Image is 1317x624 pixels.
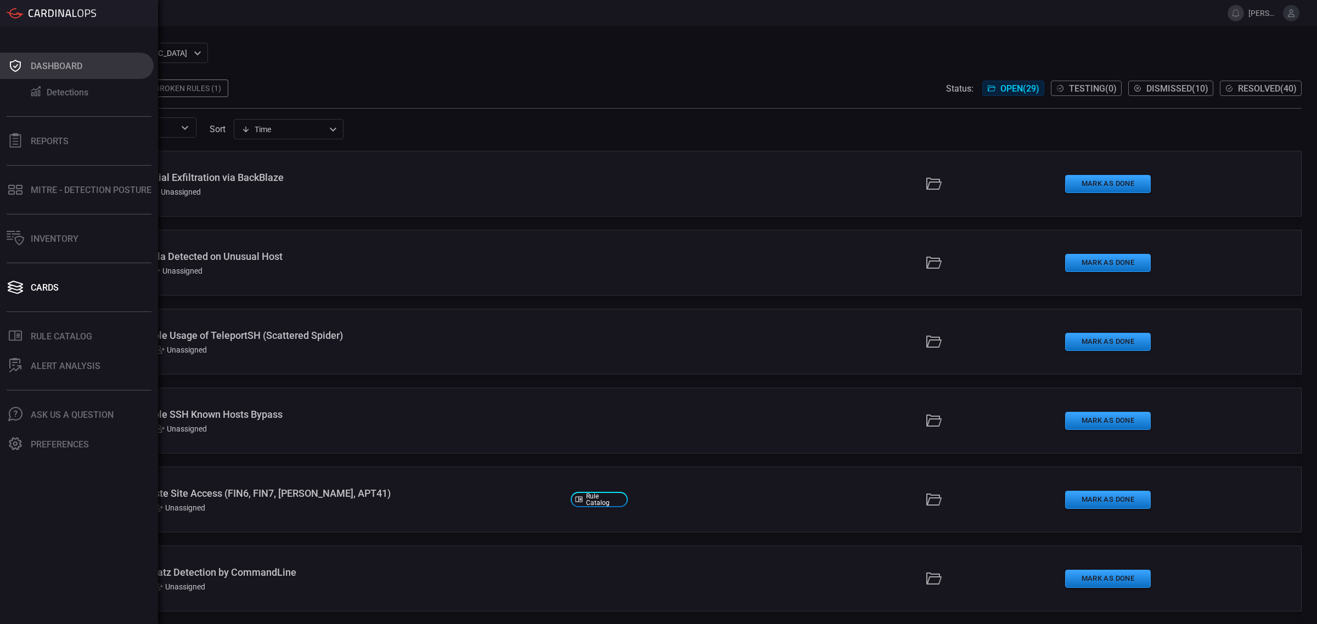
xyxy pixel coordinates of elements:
[1065,491,1151,509] button: Mark as Done
[1220,81,1302,96] button: Resolved(40)
[177,120,193,135] button: Open
[82,409,562,420] div: Windows - Possible SSH Known Hosts Bypass
[150,188,201,196] div: Unassigned
[1069,83,1117,94] span: Testing ( 0 )
[31,439,89,450] div: Preferences
[1128,81,1213,96] button: Dismissed(10)
[946,83,973,94] span: Status:
[241,124,326,135] div: Time
[82,172,562,183] div: Windows - Potential Exfiltration via BackBlaze
[82,566,562,578] div: Windows - Mimikatz Detection by CommandLine
[1065,570,1151,588] button: Mark as Done
[82,251,562,262] div: Windows - FileZilla Detected on Unusual Host
[1238,83,1297,94] span: Resolved ( 40 )
[31,234,78,244] div: Inventory
[156,345,207,354] div: Unassigned
[31,282,59,293] div: Cards
[31,136,69,146] div: Reports
[586,493,623,506] span: Rule Catalog
[1065,175,1151,193] button: Mark as Done
[1065,412,1151,430] button: Mark as Done
[1000,83,1039,94] span: Open ( 29 )
[82,330,562,341] div: Windows - Possible Usage of TeleportSH (Scattered Spider)
[1248,9,1279,18] span: [PERSON_NAME][EMAIL_ADDRESS][PERSON_NAME][DOMAIN_NAME]
[148,80,228,97] div: Broken Rules (1)
[31,61,82,71] div: Dashboard
[1065,254,1151,272] button: Mark as Done
[31,185,151,195] div: MITRE - Detection Posture
[82,487,562,499] div: Zscaler - Raw Paste Site Access (FIN6, FIN7, Rocke, APT41)
[151,266,202,275] div: Unassigned
[210,124,226,134] label: sort
[31,361,100,371] div: ALERT ANALYSIS
[154,503,205,512] div: Unassigned
[154,582,205,591] div: Unassigned
[1146,83,1208,94] span: Dismissed ( 10 )
[156,424,207,433] div: Unassigned
[1065,333,1151,351] button: Mark as Done
[31,410,114,420] div: Ask Us A Question
[47,87,88,98] div: Detections
[31,331,92,342] div: Rule Catalog
[1051,81,1122,96] button: Testing(0)
[982,81,1044,96] button: Open(29)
